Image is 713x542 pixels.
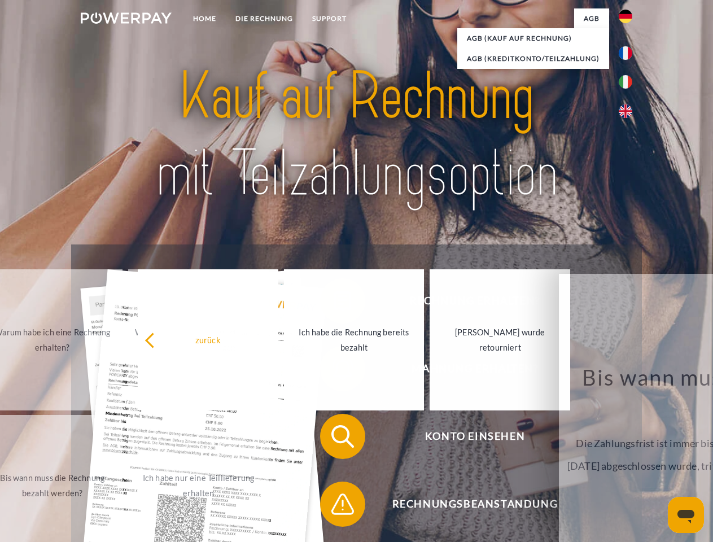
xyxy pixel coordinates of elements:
[436,325,563,355] div: [PERSON_NAME] wurde retourniert
[329,422,357,451] img: qb_search.svg
[619,75,632,89] img: it
[108,54,605,216] img: title-powerpay_de.svg
[320,482,614,527] button: Rechnungsbeanstandung
[668,497,704,533] iframe: Schaltfläche zum Öffnen des Messaging-Fensters
[457,28,609,49] a: AGB (Kauf auf Rechnung)
[320,414,614,459] button: Konto einsehen
[81,12,172,24] img: logo-powerpay-white.svg
[145,332,272,347] div: zurück
[303,8,356,29] a: SUPPORT
[619,10,632,23] img: de
[291,325,418,355] div: Ich habe die Rechnung bereits bezahlt
[226,8,303,29] a: DIE RECHNUNG
[619,104,632,118] img: en
[183,8,226,29] a: Home
[135,470,262,501] div: Ich habe nur eine Teillieferung erhalten
[574,8,609,29] a: agb
[336,414,613,459] span: Konto einsehen
[619,46,632,60] img: fr
[329,490,357,518] img: qb_warning.svg
[336,482,613,527] span: Rechnungsbeanstandung
[457,49,609,69] a: AGB (Kreditkonto/Teilzahlung)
